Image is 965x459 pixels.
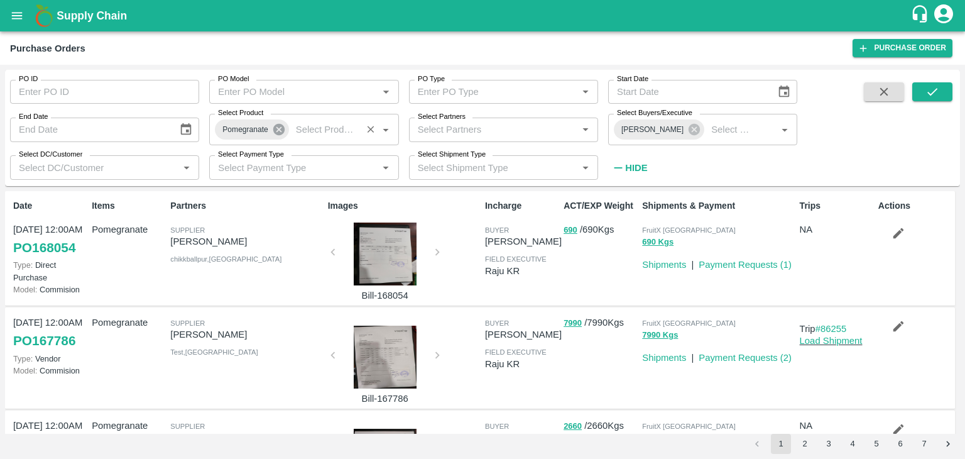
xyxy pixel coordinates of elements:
[564,223,577,238] button: 690
[338,289,432,302] p: Bill-168054
[608,80,767,104] input: Start Date
[745,434,960,454] nav: pagination navigation
[13,285,37,294] span: Model:
[485,431,562,445] p: [PERSON_NAME]
[3,1,31,30] button: open drawer
[13,316,87,329] p: [DATE] 12:00AM
[19,112,48,122] label: End Date
[564,419,582,434] button: 2660
[771,434,791,454] button: page 1
[617,74,648,84] label: Start Date
[795,434,815,454] button: Go to page 2
[777,121,793,138] button: Open
[485,199,559,213] p: Incharge
[800,199,873,213] p: Trips
[642,328,678,343] button: 7990 Kgs
[57,7,910,25] a: Supply Chain
[564,316,582,331] button: 7990
[564,316,637,330] p: / 7990 Kgs
[853,39,952,57] a: Purchase Order
[19,74,38,84] label: PO ID
[642,260,686,270] a: Shipments
[92,316,165,329] p: Pomegranate
[92,199,165,213] p: Items
[378,84,394,100] button: Open
[842,434,863,454] button: Go to page 4
[13,199,87,213] p: Date
[14,159,175,175] input: Select DC/Customer
[170,235,322,248] p: [PERSON_NAME]
[938,434,958,454] button: Go to next page
[800,223,873,236] p: NA
[213,159,357,175] input: Select Payment Type
[413,159,557,175] input: Select Shipment Type
[819,434,839,454] button: Go to page 3
[378,121,394,138] button: Open
[170,199,322,213] p: Partners
[218,74,249,84] label: PO Model
[328,199,480,213] p: Images
[92,223,165,236] p: Pomegranate
[13,366,37,375] span: Model:
[13,259,87,283] p: Direct Purchase
[642,199,794,213] p: Shipments & Payment
[686,253,694,272] div: |
[13,433,75,455] a: PO167711
[291,121,358,138] input: Select Product
[13,419,87,433] p: [DATE] 12:00AM
[914,434,934,454] button: Go to page 7
[19,150,82,160] label: Select DC/Customer
[13,365,87,377] p: Commision
[10,80,199,104] input: Enter PO ID
[170,348,258,356] span: Test , [GEOGRAPHIC_DATA]
[13,354,33,363] span: Type:
[485,264,559,278] p: Raju KR
[608,157,651,179] button: Hide
[10,40,85,57] div: Purchase Orders
[866,434,886,454] button: Go to page 5
[418,150,486,160] label: Select Shipment Type
[170,423,205,430] span: Supplier
[772,80,796,104] button: Choose date
[642,353,686,363] a: Shipments
[706,121,756,138] input: Select Buyers/Executive
[577,121,594,138] button: Open
[617,108,692,118] label: Select Buyers/Executive
[642,226,736,234] span: FruitX [GEOGRAPHIC_DATA]
[577,160,594,176] button: Open
[485,328,562,341] p: [PERSON_NAME]
[413,121,574,138] input: Select Partners
[642,431,678,446] button: 2660 Kgs
[13,236,75,259] a: PO168054
[10,118,169,141] input: End Date
[614,123,691,136] span: [PERSON_NAME]
[418,112,466,122] label: Select Partners
[577,84,594,100] button: Open
[815,324,847,334] a: #86255
[215,123,275,136] span: Pomegranate
[564,223,637,237] p: / 690 Kgs
[170,319,205,327] span: Supplier
[413,84,557,100] input: Enter PO Type
[485,226,509,234] span: buyer
[564,419,637,433] p: / 2660 Kgs
[13,260,33,270] span: Type:
[170,431,322,445] p: [PERSON_NAME]
[800,419,873,433] p: NA
[642,423,736,430] span: FruitX [GEOGRAPHIC_DATA]
[13,329,75,352] a: PO167786
[378,160,394,176] button: Open
[31,3,57,28] img: logo
[932,3,955,29] div: account of current user
[642,235,673,250] button: 690 Kgs
[485,319,509,327] span: buyer
[485,357,559,371] p: Raju KR
[174,118,198,141] button: Choose date
[485,348,547,356] span: field executive
[485,235,562,248] p: [PERSON_NAME]
[485,423,509,430] span: buyer
[363,121,379,138] button: Clear
[218,150,284,160] label: Select Payment Type
[699,353,792,363] a: Payment Requests (2)
[614,119,704,140] div: [PERSON_NAME]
